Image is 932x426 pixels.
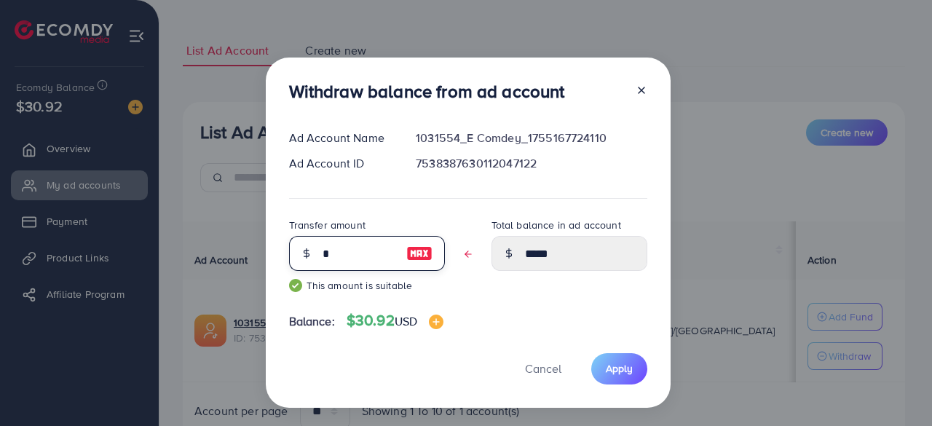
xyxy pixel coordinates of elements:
span: USD [395,313,417,329]
button: Cancel [507,353,580,384]
h4: $30.92 [347,312,443,330]
h3: Withdraw balance from ad account [289,81,565,102]
img: image [406,245,433,262]
label: Transfer amount [289,218,366,232]
button: Apply [591,353,647,384]
span: Cancel [525,360,561,376]
div: Ad Account ID [277,155,405,172]
span: Balance: [289,313,335,330]
img: guide [289,279,302,292]
label: Total balance in ad account [491,218,621,232]
small: This amount is suitable [289,278,445,293]
span: Apply [606,361,633,376]
iframe: Chat [870,360,921,415]
div: 1031554_E Comdey_1755167724110 [404,130,658,146]
div: Ad Account Name [277,130,405,146]
img: image [429,315,443,329]
div: 7538387630112047122 [404,155,658,172]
